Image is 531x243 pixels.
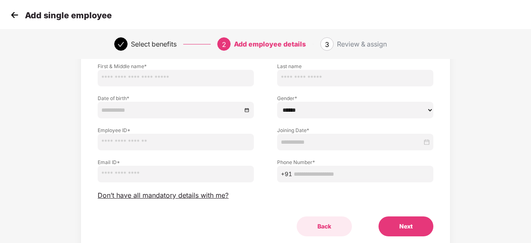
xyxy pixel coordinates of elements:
[277,159,433,166] label: Phone Number
[379,216,433,236] button: Next
[8,9,21,21] img: svg+xml;base64,PHN2ZyB4bWxucz0iaHR0cDovL3d3dy53My5vcmcvMjAwMC9zdmciIHdpZHRoPSIzMCIgaGVpZ2h0PSIzMC...
[277,95,433,102] label: Gender
[234,37,306,51] div: Add employee details
[98,191,229,200] span: Don’t have all mandatory details with me?
[281,169,292,179] span: +91
[337,37,387,51] div: Review & assign
[118,41,124,48] span: check
[131,37,177,51] div: Select benefits
[98,127,254,134] label: Employee ID
[325,40,329,49] span: 3
[222,40,226,49] span: 2
[98,95,254,102] label: Date of birth
[98,63,254,70] label: First & Middle name
[277,127,433,134] label: Joining Date
[297,216,352,236] button: Back
[25,10,112,20] p: Add single employee
[98,159,254,166] label: Email ID
[277,63,433,70] label: Last name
